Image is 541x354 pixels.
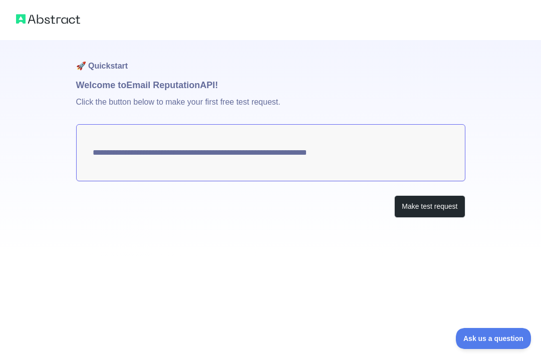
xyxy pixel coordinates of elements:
h1: Welcome to Email Reputation API! [76,78,465,92]
img: Abstract logo [16,12,80,26]
h1: 🚀 Quickstart [76,40,465,78]
p: Click the button below to make your first free test request. [76,92,465,124]
button: Make test request [394,195,465,218]
iframe: Toggle Customer Support [456,328,531,349]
